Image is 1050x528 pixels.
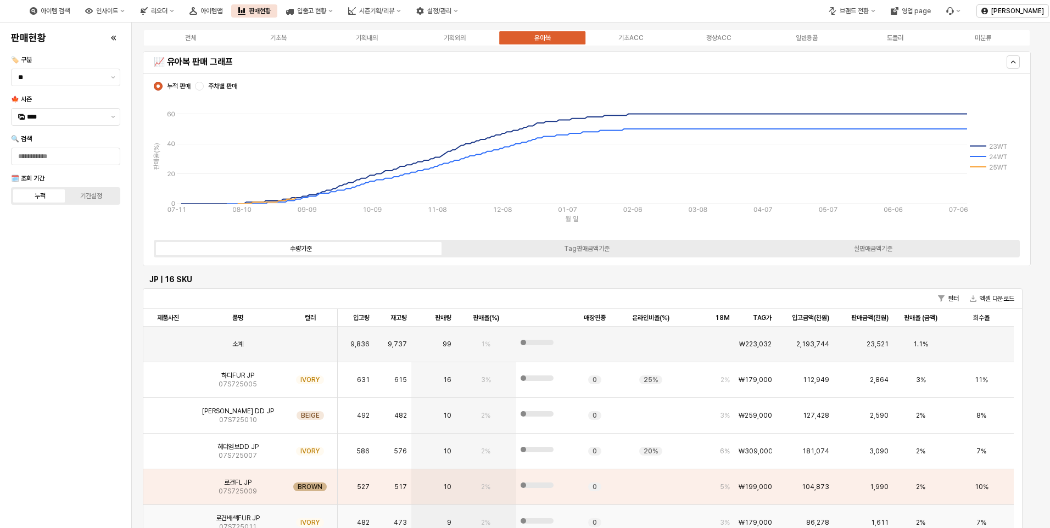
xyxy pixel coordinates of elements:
label: 정상ACC [675,33,763,43]
button: 아이템맵 [183,4,229,18]
span: ₩223,032 [739,340,772,349]
span: 576 [394,447,407,456]
span: 127,428 [803,411,829,420]
div: 영업 page [902,7,931,15]
span: 9 [447,518,451,527]
span: BROWN [298,482,322,491]
span: 판매량 [435,313,451,322]
span: 컬러 [305,313,316,322]
button: 설정/관리 [410,4,465,18]
span: 10 [443,482,451,491]
span: 로건FL JP [224,478,252,487]
span: 07S725010 [219,415,257,424]
span: 로건배색FUR JP [216,514,260,523]
span: 입고금액(천원) [792,313,829,322]
button: 인사이트 [79,4,131,18]
span: 112,949 [803,375,829,384]
label: 기초ACC [587,33,674,43]
span: 492 [357,411,370,420]
label: 기획내의 [323,33,411,43]
main: App Frame [132,23,1050,528]
div: 전체 [185,34,196,42]
span: 2% [481,518,490,527]
div: 기획내의 [356,34,378,42]
div: 미분류 [975,34,991,42]
div: 입출고 현황 [297,7,326,15]
span: 527 [357,482,370,491]
span: 86,278 [806,518,829,527]
div: 판매현황 [231,4,277,18]
span: 99 [443,340,451,349]
label: 일반용품 [763,33,851,43]
span: 631 [357,375,370,384]
button: 필터 [934,292,963,305]
div: 기초복 [270,34,287,42]
span: 2% [721,375,730,384]
span: 25% [644,375,658,384]
div: 유아복 [534,34,551,42]
h4: 판매현황 [11,32,46,43]
span: 판매율 (금액) [904,313,937,322]
div: 토들러 [887,34,903,42]
span: IVORY [300,518,320,527]
span: 07S725007 [219,451,257,460]
label: 토들러 [851,33,939,43]
span: 615 [394,375,407,384]
span: 586 [356,447,370,456]
span: 482 [394,411,407,420]
span: 23,521 [867,340,889,349]
div: 브랜드 전환 [840,7,869,15]
span: 🗓️ 조회 기간 [11,175,44,182]
label: 미분류 [939,33,1027,43]
span: 11% [975,375,988,384]
span: 2% [916,482,925,491]
button: 브랜드 전환 [822,4,882,18]
span: 회수율 [973,313,990,322]
button: 입출고 현황 [280,4,339,18]
label: 기획외의 [411,33,499,43]
div: 실판매금액기준 [854,245,892,252]
button: 제안 사항 표시 [107,69,120,86]
div: 리오더 [133,4,181,18]
span: 10 [443,411,451,420]
div: 영업 page [884,4,937,18]
label: 누적 [15,191,66,201]
div: 기초ACC [618,34,644,42]
span: 제품사진 [157,313,179,322]
span: 473 [394,518,407,527]
span: 1.1% [913,340,928,349]
div: 리오더 [151,7,167,15]
span: 16 [443,375,451,384]
div: 누적 [35,192,46,200]
button: [PERSON_NAME] [976,4,1049,18]
span: 18M [715,313,730,322]
span: 2% [916,518,925,527]
button: 시즌기획/리뷰 [342,4,407,18]
label: 유아복 [499,33,587,43]
span: 2,864 [870,375,889,384]
span: 2,193,744 [796,340,829,349]
span: 181,074 [802,447,829,456]
span: 3% [720,411,730,420]
span: 품명 [232,313,243,322]
div: Menu item 6 [940,4,967,18]
span: 482 [357,518,370,527]
span: 07S725009 [219,487,257,496]
span: 소계 [232,340,243,349]
div: 정상ACC [706,34,731,42]
span: 8% [976,411,986,420]
span: [PERSON_NAME] DD JP [202,407,274,415]
span: 6% [720,447,730,456]
span: 1,611 [871,518,889,527]
span: 2,590 [870,411,889,420]
span: ₩179,000 [739,375,772,384]
label: 기초복 [234,33,322,43]
div: 인사이트 [96,7,118,15]
span: ₩309,000 [739,447,772,456]
span: 2% [916,411,925,420]
span: 7% [976,447,986,456]
span: 3% [916,375,926,384]
span: 0 [593,482,597,491]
